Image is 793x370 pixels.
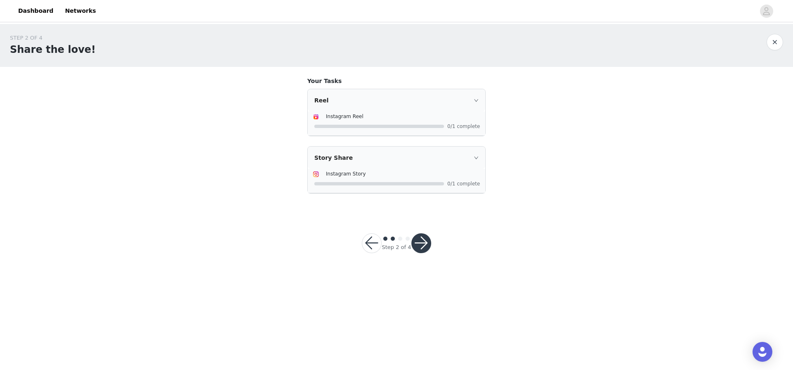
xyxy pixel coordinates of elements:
[13,2,58,20] a: Dashboard
[313,114,319,120] img: Instagram Reels Icon
[447,124,480,129] span: 0/1 complete
[308,147,485,169] div: icon: rightStory Share
[382,243,411,251] div: Step 2 of 4
[326,114,363,119] span: Instagram Reel
[10,34,96,42] div: STEP 2 OF 4
[326,171,366,177] span: Instagram Story
[10,42,96,57] h1: Share the love!
[474,155,479,160] i: icon: right
[313,171,319,178] img: Instagram Icon
[308,89,485,111] div: icon: rightReel
[307,77,486,85] h4: Your Tasks
[753,342,772,362] div: Open Intercom Messenger
[474,98,479,103] i: icon: right
[447,181,480,186] span: 0/1 complete
[762,5,770,18] div: avatar
[60,2,101,20] a: Networks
